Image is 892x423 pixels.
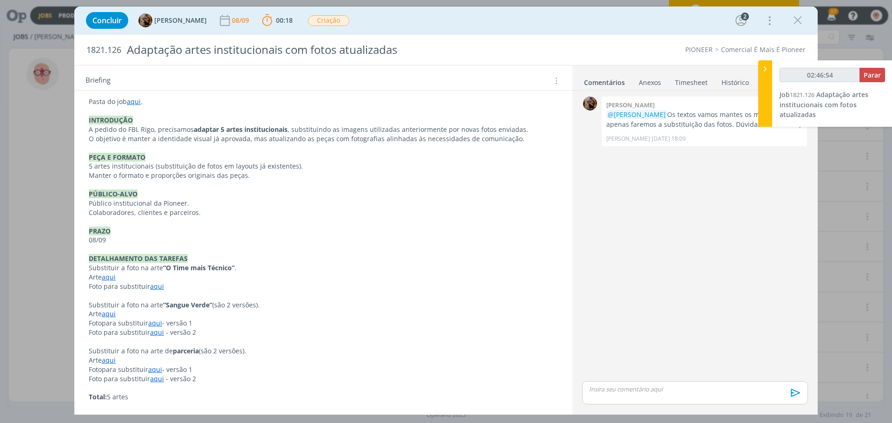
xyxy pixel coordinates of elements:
[864,71,881,79] span: Parar
[92,17,122,24] span: Concluir
[652,135,686,143] span: [DATE] 18:09
[741,13,749,20] div: 2
[89,309,558,319] p: Arte
[194,125,288,134] strong: adaptar 5 artes institucionais
[89,125,558,134] p: A pedido do FBL Rigo, precisamos , substituindo as imagens utilizadas anteriormente por novas fot...
[89,235,558,245] p: 08/09
[583,97,597,111] img: A
[721,45,806,54] a: Comercial É Mais É Pioneer
[89,365,558,374] p: Foto - versão 1
[89,208,558,217] p: Colaboradores, clientes e parceiros.
[89,116,133,124] strong: INTRODUÇÃO
[150,328,164,337] a: aqui
[721,74,749,87] a: Histórico
[148,365,162,374] a: aqui
[276,16,293,25] span: 00:18
[102,309,116,318] a: aqui
[606,110,802,129] p: Os textos vamos mantes os mesmos, apenas faremos a substituição das fotos. Dúvidas me chama :)
[89,263,558,273] p: Substituir a foto na arte .
[606,135,650,143] p: [PERSON_NAME]
[89,171,558,180] p: Manter o formato e proporções originais das peças.
[166,328,196,337] span: - versão 2
[89,392,107,401] strong: Total:
[102,365,148,374] span: para substituir
[89,319,558,328] p: Foto - versão 1
[308,15,350,26] button: Criação
[780,90,868,119] span: Adaptação artes institucionais com fotos atualizadas
[86,45,121,55] span: 1821.126
[154,17,207,24] span: [PERSON_NAME]
[150,282,164,291] a: aqui
[138,13,152,27] img: A
[89,153,145,162] strong: PEÇA E FORMATO
[74,7,818,415] div: dialog
[85,75,111,87] span: Briefing
[138,13,207,27] button: A[PERSON_NAME]
[148,319,162,327] a: aqui
[859,68,885,82] button: Parar
[163,300,212,309] strong: “Sangue Verde”
[89,97,558,106] p: Pasta do job .
[173,346,199,355] strong: parceria
[89,199,558,208] p: Público institucional da Pioneer.
[89,162,558,171] p: 5 artes institucionais (substituição de fotos em layouts já existentes).
[163,263,235,272] strong: “O Time mais Técnico”
[675,74,708,87] a: Timesheet
[606,101,655,109] b: [PERSON_NAME]
[308,15,349,26] span: Criação
[89,328,150,337] span: Foto para substituir
[584,74,625,87] a: Comentários
[639,78,661,87] div: Anexos
[150,374,164,383] a: aqui
[89,374,150,383] span: Foto para substituir
[89,356,558,365] p: Arte
[734,13,748,28] button: 2
[608,110,666,119] span: @[PERSON_NAME]
[107,392,128,401] span: 5 artes
[123,39,502,61] div: Adaptação artes institucionais com fotos atualizadas
[86,12,128,29] button: Concluir
[89,300,558,310] p: Substituir a foto na arte (são 2 versões).
[89,134,558,143] p: O objetivo é manter a identidade visual já aprovada, mas atualizando as peças com fotografias ali...
[790,91,814,99] span: 1821.126
[260,13,295,28] button: 00:18
[89,273,558,282] p: Arte
[166,374,196,383] span: - versão 2
[89,346,558,356] p: Substituir a foto na arte de (são 2 versões).
[780,90,868,119] a: Job1821.126Adaptação artes institucionais com fotos atualizadas
[89,282,558,291] p: Foto para substituir
[102,319,148,327] span: para substituir
[102,273,116,281] a: aqui
[89,227,111,235] strong: PRAZO
[89,189,138,198] strong: PÚBLICO-ALVO
[685,45,713,54] a: PIONEER
[232,17,251,24] div: 08/09
[127,97,141,106] a: aqui
[89,254,188,263] strong: DETALHAMENTO DAS TAREFAS
[102,356,116,364] a: aqui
